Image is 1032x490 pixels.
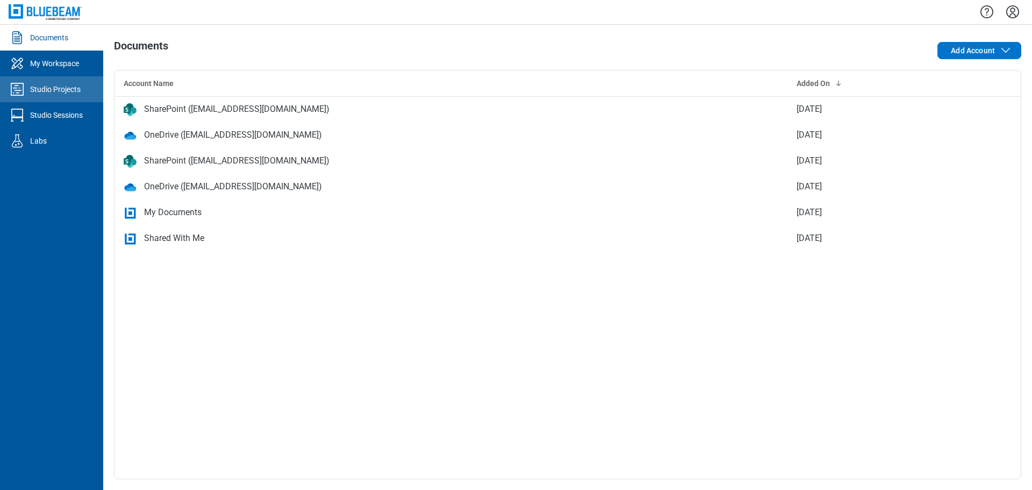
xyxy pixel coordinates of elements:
td: [DATE] [788,148,969,174]
td: [DATE] [788,174,969,200]
svg: Documents [9,29,26,46]
svg: Studio Sessions [9,106,26,124]
div: Shared With Me [144,232,204,245]
svg: Studio Projects [9,81,26,98]
table: bb-data-table [114,70,1021,252]
div: Account Name [124,78,779,89]
button: Add Account [937,42,1021,59]
div: My Workspace [30,58,79,69]
div: SharePoint ([EMAIL_ADDRESS][DOMAIN_NAME]) [144,103,329,116]
div: OneDrive ([EMAIL_ADDRESS][DOMAIN_NAME]) [144,129,322,141]
div: Labs [30,136,47,146]
td: [DATE] [788,225,969,251]
svg: My Workspace [9,55,26,72]
h1: Documents [114,40,168,57]
div: Documents [30,32,68,43]
div: Studio Projects [30,84,81,95]
div: My Documents [144,206,202,219]
img: Bluebeam, Inc. [9,4,82,20]
div: Studio Sessions [30,110,83,120]
span: Add Account [951,45,995,56]
td: [DATE] [788,96,969,122]
div: SharePoint ([EMAIL_ADDRESS][DOMAIN_NAME]) [144,154,329,167]
svg: Labs [9,132,26,150]
div: Added On [797,78,961,89]
td: [DATE] [788,200,969,225]
div: OneDrive ([EMAIL_ADDRESS][DOMAIN_NAME]) [144,180,322,193]
button: Settings [1004,3,1021,21]
td: [DATE] [788,122,969,148]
